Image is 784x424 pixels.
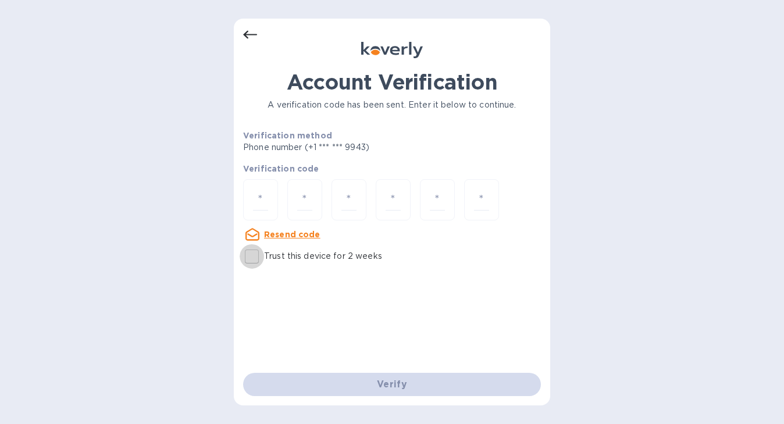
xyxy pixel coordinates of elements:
u: Resend code [264,230,320,239]
b: Verification method [243,131,332,140]
p: Phone number (+1 *** *** 9943) [243,141,458,154]
p: Trust this device for 2 weeks [264,250,382,262]
p: A verification code has been sent. Enter it below to continue. [243,99,541,111]
p: Verification code [243,163,541,174]
h1: Account Verification [243,70,541,94]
